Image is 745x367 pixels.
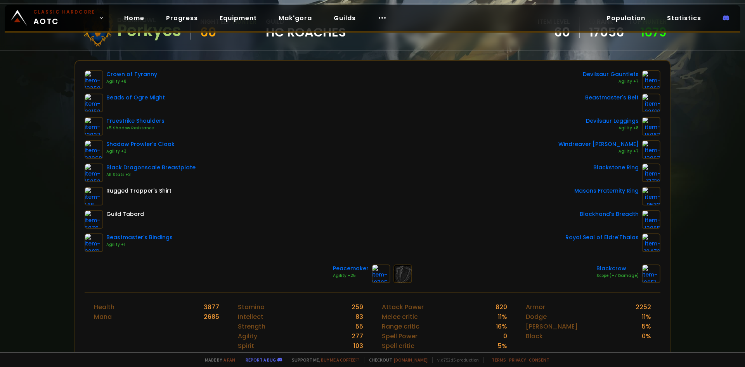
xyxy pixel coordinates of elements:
div: Shadow Prowler's Cloak [106,140,175,148]
div: Truestrike Shoulders [106,117,165,125]
div: Spell critic [382,341,414,351]
div: Agility +3 [106,148,175,155]
div: Range critic [382,322,419,331]
a: Population [601,10,651,26]
img: item-9533 [642,187,660,205]
a: Privacy [509,357,526,363]
img: item-22011 [85,233,103,252]
div: Beads of Ogre Might [106,94,165,102]
a: Progress [160,10,204,26]
span: AOTC [33,9,95,27]
img: item-13965 [642,210,660,229]
a: 17056 [589,26,624,38]
img: item-15050 [85,163,103,182]
div: 277 [352,331,363,341]
div: Intellect [238,312,263,322]
div: 60 [538,26,570,38]
div: Agility [238,331,257,341]
div: Agility +7 [558,148,639,155]
div: Block [526,331,543,341]
div: 83 [355,312,363,322]
img: item-18473 [642,233,660,252]
div: Attack Power [382,302,424,312]
img: item-148 [85,187,103,205]
span: v. d752d5 - production [432,357,479,363]
a: Report a bug [246,357,276,363]
div: Strength [238,322,265,331]
a: [DOMAIN_NAME] [394,357,428,363]
div: 820 [496,302,507,312]
img: item-12927 [85,117,103,136]
div: Blackstone Ring [593,163,639,172]
div: Masons Fraternity Ring [574,187,639,195]
div: Agility +8 [106,78,157,85]
div: Health [94,302,114,312]
img: item-15062 [642,117,660,136]
div: Mana [94,312,112,322]
img: item-22150 [85,94,103,112]
div: Devilsaur Gauntlets [583,70,639,78]
div: Agility +7 [583,78,639,85]
a: Mak'gora [272,10,318,26]
div: Windreaver [PERSON_NAME] [558,140,639,148]
div: Spirit [238,341,254,351]
div: Armor [526,302,545,312]
div: Agility +1 [106,242,173,248]
div: Crown of Tyranny [106,70,157,78]
div: 103 [353,341,363,351]
div: 11 % [642,312,651,322]
img: item-22010 [642,94,660,112]
div: All Stats +3 [106,172,196,178]
div: Agility +25 [333,273,369,279]
div: 0 % [642,331,651,341]
span: HC Roaches [266,26,346,38]
div: 2252 [636,302,651,312]
div: Royal Seal of Eldre'Thalas [565,233,639,242]
div: Perkycs [117,25,181,37]
a: Consent [529,357,549,363]
a: a fan [223,357,235,363]
div: +5 Shadow Resistance [106,125,165,131]
div: Black Dragonscale Breastplate [106,163,196,172]
img: item-13967 [642,140,660,159]
span: Made by [200,357,235,363]
div: 55 [355,322,363,331]
div: 259 [352,302,363,312]
span: Support me, [287,357,359,363]
div: Peacemaker [333,264,369,273]
img: item-22269 [85,140,103,159]
img: item-13359 [85,70,103,89]
div: 5 % [498,341,507,351]
div: 3877 [204,302,219,312]
div: Dodge [526,312,547,322]
div: guild [266,17,346,38]
img: item-15063 [642,70,660,89]
div: Scope (+7 Damage) [596,273,639,279]
small: Classic Hardcore [33,9,95,16]
div: Rugged Trapper's Shirt [106,187,172,195]
div: 11 % [498,312,507,322]
div: Guild Tabard [106,210,144,218]
div: 2685 [204,312,219,322]
div: [PERSON_NAME] [526,322,578,331]
a: Classic HardcoreAOTC [5,5,109,31]
a: Equipment [213,10,263,26]
div: 0 [503,331,507,341]
a: Guilds [327,10,362,26]
img: item-12651 [642,264,660,283]
a: Buy me a coffee [321,357,359,363]
div: Blackhand's Breadth [580,210,639,218]
div: Beastmaster's Belt [585,94,639,102]
span: Checkout [364,357,428,363]
div: Agility +8 [586,125,639,131]
a: Home [118,10,151,26]
div: Beastmaster's Bindings [106,233,173,242]
div: 5 % [642,322,651,331]
div: 16 % [496,322,507,331]
a: Terms [492,357,506,363]
img: item-17713 [642,163,660,182]
a: Statistics [661,10,707,26]
div: Stamina [238,302,265,312]
div: Devilsaur Leggings [586,117,639,125]
img: item-5976 [85,210,103,229]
